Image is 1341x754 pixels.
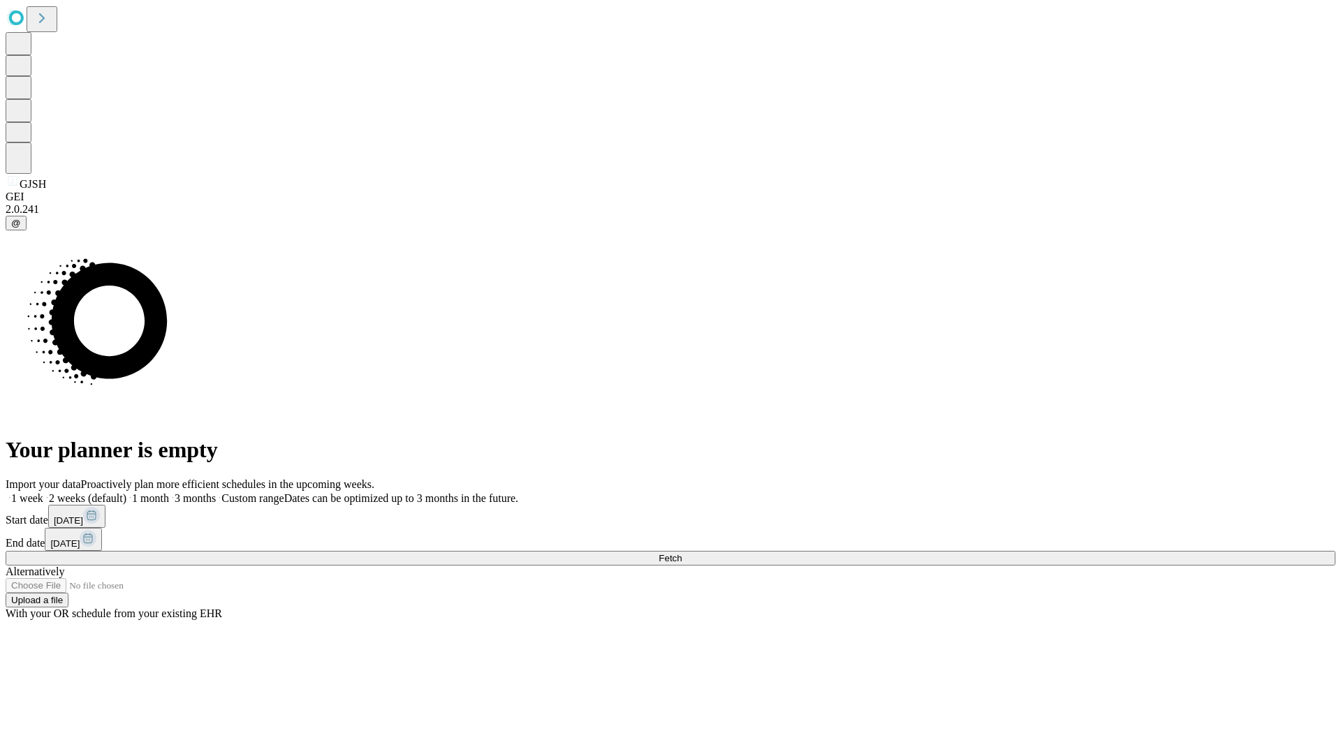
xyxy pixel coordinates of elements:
span: [DATE] [54,515,83,526]
span: Dates can be optimized up to 3 months in the future. [284,492,518,504]
button: @ [6,216,27,230]
span: 2 weeks (default) [49,492,126,504]
span: GJSH [20,178,46,190]
button: Fetch [6,551,1335,565]
div: Start date [6,505,1335,528]
span: Import your data [6,478,81,490]
h1: Your planner is empty [6,437,1335,463]
button: [DATE] [45,528,102,551]
div: 2.0.241 [6,203,1335,216]
span: Fetch [659,553,682,563]
span: Proactively plan more efficient schedules in the upcoming weeks. [81,478,374,490]
span: With your OR schedule from your existing EHR [6,607,222,619]
span: 1 week [11,492,43,504]
span: 3 months [175,492,216,504]
div: GEI [6,191,1335,203]
span: Custom range [221,492,284,504]
button: Upload a file [6,593,68,607]
div: End date [6,528,1335,551]
button: [DATE] [48,505,105,528]
span: @ [11,218,21,228]
span: 1 month [132,492,169,504]
span: Alternatively [6,565,64,577]
span: [DATE] [50,538,80,549]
